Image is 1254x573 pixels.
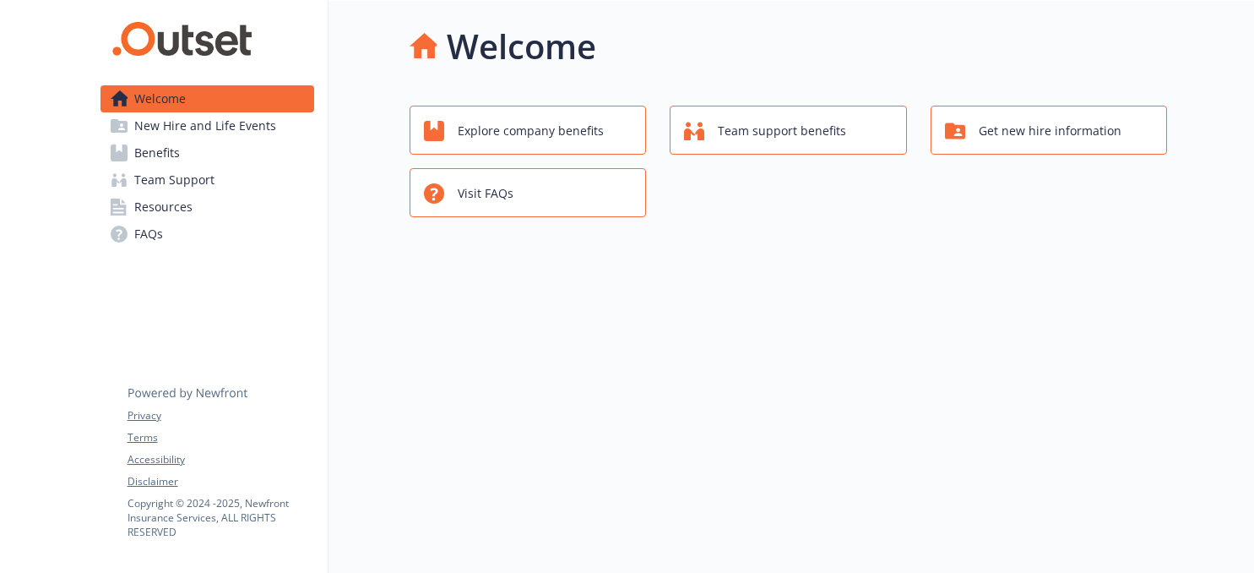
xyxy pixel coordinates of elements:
a: Privacy [128,408,313,423]
a: FAQs [100,221,314,248]
span: Welcome [134,85,186,112]
span: Team support benefits [718,115,846,147]
span: Explore company benefits [458,115,604,147]
h1: Welcome [447,21,596,72]
a: Benefits [100,139,314,166]
button: Explore company benefits [410,106,647,155]
button: Team support benefits [670,106,907,155]
a: Accessibility [128,452,313,467]
button: Visit FAQs [410,168,647,217]
a: New Hire and Life Events [100,112,314,139]
a: Terms [128,430,313,445]
span: Visit FAQs [458,177,513,210]
a: Resources [100,194,314,221]
button: Get new hire information [931,106,1168,155]
span: FAQs [134,221,163,248]
p: Copyright © 2024 - 2025 , Newfront Insurance Services, ALL RIGHTS RESERVED [128,496,313,539]
span: Benefits [134,139,180,166]
span: Team Support [134,166,214,194]
a: Team Support [100,166,314,194]
a: Welcome [100,85,314,112]
a: Disclaimer [128,474,313,489]
span: Get new hire information [979,115,1121,147]
span: New Hire and Life Events [134,112,276,139]
span: Resources [134,194,193,221]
